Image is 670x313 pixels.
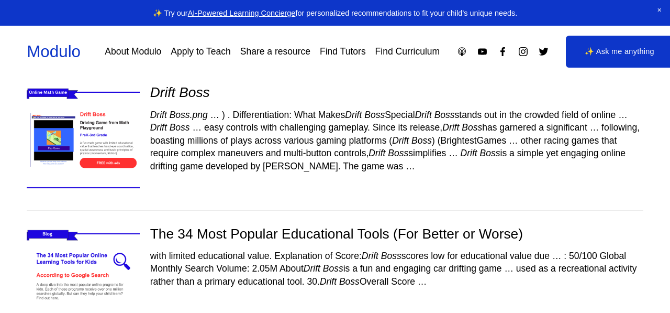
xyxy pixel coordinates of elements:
[323,263,343,274] em: Boss
[150,122,167,133] em: Drift
[442,122,459,133] em: Drift
[552,251,562,261] span: …
[477,46,488,57] a: YouTube
[150,263,637,287] span: used as a recreational activity rather than a primary educational tool. 30. Overall Score
[461,148,477,158] em: Drift
[150,122,640,146] span: following, boasting millions of plays across various gaming platforms ( ) (BrightestGames
[509,135,518,146] span: …
[150,84,175,100] em: Drift
[210,110,220,120] span: …
[480,148,500,158] em: Boss
[497,46,508,57] a: Facebook
[304,263,320,274] em: Drift
[368,148,385,158] em: Drift
[362,251,378,261] em: Drift
[392,135,409,146] em: Drift
[171,42,231,61] a: Apply to Teach
[434,110,455,120] em: Boss
[504,263,513,274] span: …
[150,148,626,171] span: is a simple yet engaging online drifting game developed by [PERSON_NAME]. The game was
[105,42,161,61] a: About Modulo
[618,110,628,120] span: …
[415,110,432,120] em: Drift
[240,42,310,61] a: Share a resource
[170,110,208,120] em: Boss.png
[462,122,482,133] em: Boss
[418,276,427,287] span: …
[388,148,408,158] em: Boss
[320,276,337,287] em: Drift
[188,9,296,17] a: AI-Powered Learning Concierge
[538,46,549,57] a: Twitter
[339,276,360,287] em: Boss
[590,122,599,133] span: …
[27,225,643,243] div: The 34 Most Popular Educational Tools (For Better or Worse)
[320,42,366,61] a: Find Tutors
[456,46,467,57] a: Apple Podcasts
[345,110,362,120] em: Drift
[375,42,440,61] a: Find Curriculum
[27,70,643,210] div: Drift Boss Drift Boss.png … ) . Differentiation: What MakesDrift BossSpecialDrift Bossstands out ...
[150,110,167,120] em: Drift
[518,46,529,57] a: Instagram
[364,110,385,120] em: Boss
[170,122,190,133] em: Boss
[204,122,587,133] span: easy controls with challenging gameplay. Since its release, has garnered a significant
[222,110,616,120] span: ) . Differentiation: What Makes Special stands out in the crowded field of online
[411,135,432,146] em: Boss
[406,161,415,171] span: …
[179,84,209,100] em: Boss
[193,122,202,133] span: …
[27,42,81,61] a: Modulo
[150,251,550,261] span: with limited educational value. Explanation of Score: scores low for educational value due
[381,251,401,261] em: Boss
[449,148,458,158] span: …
